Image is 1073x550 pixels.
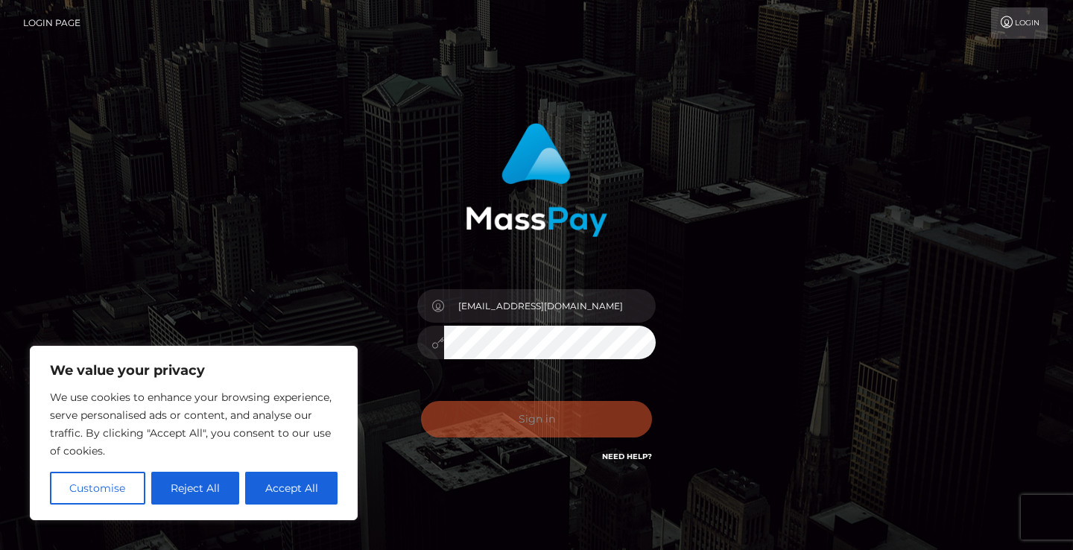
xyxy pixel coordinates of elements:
button: Customise [50,472,145,505]
button: Reject All [151,472,240,505]
p: We value your privacy [50,361,338,379]
a: Need Help? [602,452,652,461]
div: We value your privacy [30,346,358,520]
img: MassPay Login [466,123,607,237]
p: We use cookies to enhance your browsing experience, serve personalised ads or content, and analys... [50,388,338,460]
a: Login [991,7,1048,39]
input: Username... [444,289,656,323]
a: Login Page [23,7,80,39]
button: Accept All [245,472,338,505]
